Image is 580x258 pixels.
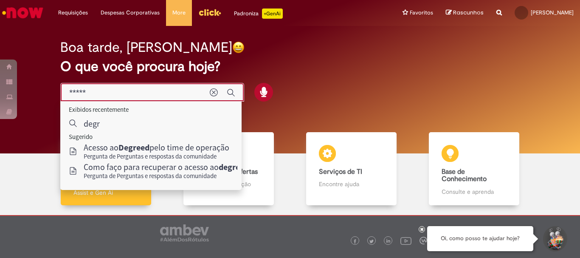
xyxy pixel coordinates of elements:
img: logo_footer_workplace.png [420,237,427,244]
b: Base de Conhecimento [442,167,487,184]
span: Requisições [58,9,88,17]
p: Encontre ajuda [319,180,383,188]
div: Oi, como posso te ajudar hoje? [427,226,533,251]
span: Favoritos [410,9,433,17]
img: ServiceNow [1,4,45,21]
a: Serviços de TI Encontre ajuda [290,132,413,206]
div: Padroniza [234,9,283,19]
a: Base de Conhecimento Consulte e aprenda [413,132,535,206]
img: happy-face.png [232,41,245,54]
button: Iniciar Conversa de Suporte [542,226,567,252]
img: logo_footer_facebook.png [353,239,357,244]
img: logo_footer_youtube.png [400,235,411,246]
img: logo_footer_linkedin.png [386,239,391,244]
span: More [172,9,186,17]
img: click_logo_yellow_360x200.png [198,6,221,19]
p: +GenAi [262,9,283,19]
span: Rascunhos [453,9,484,17]
h2: O que você procura hoje? [60,59,520,74]
span: [PERSON_NAME] [531,9,574,16]
a: Tirar dúvidas Tirar dúvidas com Lupi Assist e Gen Ai [45,132,167,206]
a: Rascunhos [446,9,484,17]
h2: Boa tarde, [PERSON_NAME] [60,40,232,55]
img: logo_footer_ambev_rotulo_gray.png [160,224,209,241]
b: Serviços de TI [319,167,362,176]
img: logo_footer_twitter.png [369,239,374,244]
span: Despesas Corporativas [101,9,160,17]
p: Consulte e aprenda [442,187,506,196]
